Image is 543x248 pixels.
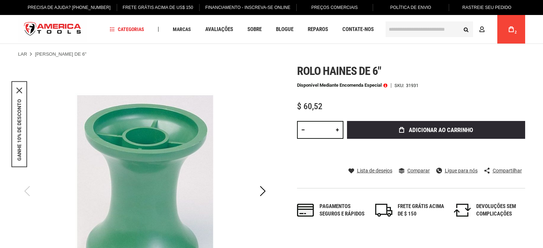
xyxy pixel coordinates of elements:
[347,142,525,160] div: adicionar ao carrinho
[305,25,331,34] a: Reparos
[16,99,22,161] button: GANHE 10% DE DESCONTO
[308,26,328,32] font: Reparos
[409,127,473,133] span: adicionar ao carrinho
[459,22,473,36] button: Procurar
[357,168,392,173] font: Lista de desejos
[346,141,527,162] iframe: Secure express checkout frame
[375,204,392,217] img: envio
[462,5,511,10] font: Rastreie seu pedido
[170,25,194,34] a: Marcas
[311,5,358,10] font: Preços comerciais
[297,82,382,88] font: Disponível mediante encomenda especial
[18,51,27,57] a: Lar
[28,5,111,10] font: Precisa de ajuda? [PHONE_NUMBER]
[347,121,525,139] button: adicionar ao carrinho
[173,26,191,32] font: Marcas
[18,16,87,43] img: Ferramentas América
[16,87,22,93] svg: ícone de fechamento
[398,203,444,217] font: FRETE GRÁTIS ACIMA DE $ 150
[454,204,471,217] img: retorna
[297,101,322,111] font: $ 60,52
[123,5,193,10] font: Frete grátis acima de US$ 150
[205,26,233,32] font: Avaliações
[106,25,147,34] a: Categorias
[406,83,418,88] font: 31931
[35,51,86,57] font: [PERSON_NAME] de 6"
[399,167,430,174] a: Comparar
[247,26,262,32] font: Sobre
[443,226,543,248] iframe: Widget de bate-papo LiveChat
[487,26,503,32] font: Conta
[436,167,478,174] a: Ligue para nós
[339,25,377,34] a: Contate-nos
[273,25,297,34] a: Blogue
[320,203,364,217] font: Pagamentos seguros e rápidos
[244,25,265,34] a: Sobre
[390,5,431,10] font: Política de Envio
[407,168,430,173] font: Comparar
[276,26,293,32] font: Blogue
[504,15,518,44] a: 2
[118,26,144,32] font: Categorias
[297,204,314,217] img: pagamentos
[348,167,392,174] a: Lista de desejos
[297,64,381,78] font: rolo haines de 6"
[394,83,403,88] font: SKU
[493,168,522,173] font: Compartilhar
[476,203,516,217] font: DEVOLUÇÕES SEM COMPLICAÇÕES
[445,168,478,173] font: Ligue para nós
[342,26,374,32] font: Contate-nos
[18,16,87,43] a: logotipo da loja
[202,25,236,34] a: Avaliações
[16,87,22,93] button: Fechar
[515,30,517,34] font: 2
[205,5,290,10] font: Financiamento - Inscreva-se Online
